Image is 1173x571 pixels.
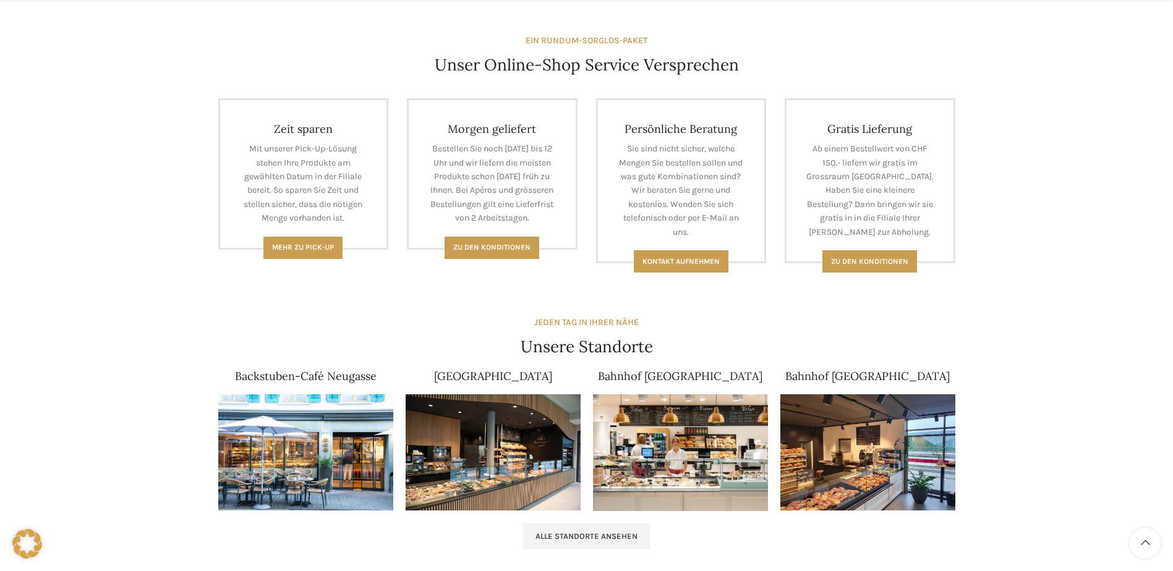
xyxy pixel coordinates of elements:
a: Kontakt aufnehmen [634,250,728,273]
h4: Unser Online-Shop Service Versprechen [435,54,739,76]
a: Scroll to top button [1130,528,1161,559]
a: Bahnhof [GEOGRAPHIC_DATA] [785,369,950,383]
p: Mit unserer Pick-Up-Lösung stehen Ihre Produkte am gewählten Datum in der Filiale bereit. So spar... [239,142,369,225]
h4: Unsere Standorte [521,336,653,358]
a: Mehr zu Pick-Up [263,237,343,259]
span: Mehr zu Pick-Up [272,243,334,252]
a: Bahnhof [GEOGRAPHIC_DATA] [598,369,762,383]
a: Backstuben-Café Neugasse [235,369,377,383]
a: Zu den konditionen [822,250,917,273]
a: Alle Standorte ansehen [523,523,650,549]
a: [GEOGRAPHIC_DATA] [434,369,552,383]
h4: Morgen geliefert [427,122,557,136]
a: Zu den Konditionen [445,237,539,259]
h4: Zeit sparen [239,122,369,136]
span: Zu den Konditionen [453,243,531,252]
span: Alle Standorte ansehen [535,531,638,541]
h4: Gratis Lieferung [805,122,935,136]
p: Sie sind nicht sicher, welche Mengen Sie bestellen sollen und was gute Kombinationen sind? Wir be... [616,142,746,239]
p: Ab einem Bestellwert von CHF 150.- liefern wir gratis im Grossraum [GEOGRAPHIC_DATA]. Haben Sie e... [805,142,935,239]
p: Bestellen Sie noch [DATE] bis 12 Uhr und wir liefern die meisten Produkte schon [DATE] früh zu Ih... [427,142,557,225]
span: Kontakt aufnehmen [642,257,720,266]
span: Zu den konditionen [831,257,908,266]
div: JEDEN TAG IN IHRER NÄHE [534,316,639,329]
h4: Persönliche Beratung [616,122,746,136]
strong: EIN RUNDUM-SORGLOS-PAKET [526,35,647,46]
